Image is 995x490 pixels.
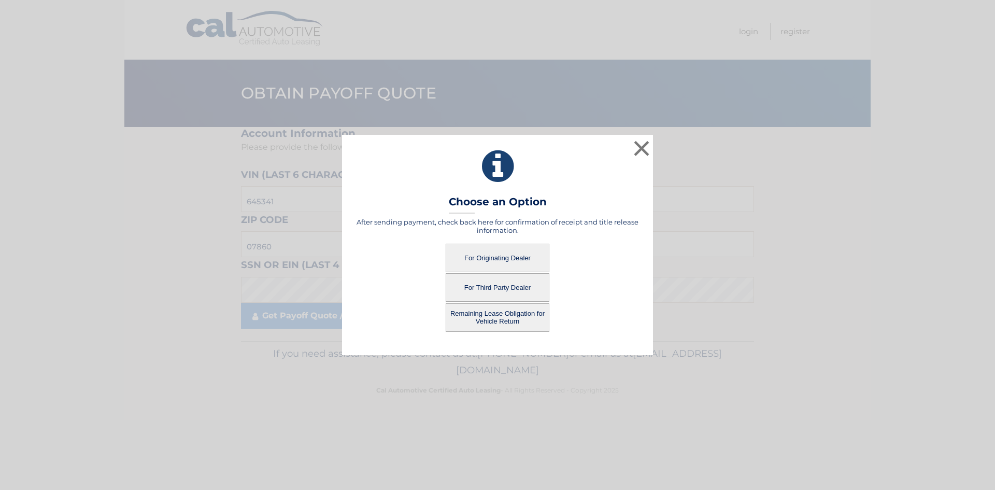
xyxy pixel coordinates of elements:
[631,138,652,159] button: ×
[446,273,549,302] button: For Third Party Dealer
[446,303,549,332] button: Remaining Lease Obligation for Vehicle Return
[446,244,549,272] button: For Originating Dealer
[449,195,547,214] h3: Choose an Option
[355,218,640,234] h5: After sending payment, check back here for confirmation of receipt and title release information.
